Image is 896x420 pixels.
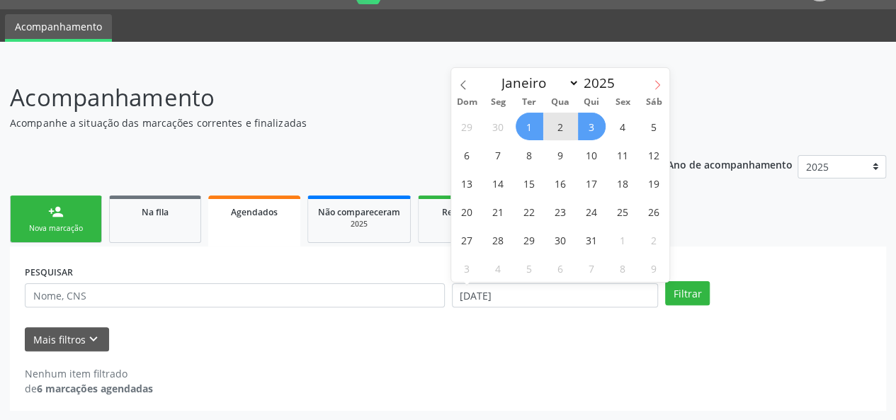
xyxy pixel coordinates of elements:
label: PESQUISAR [25,261,73,283]
span: Julho 8, 2025 [516,141,543,169]
span: Agosto 8, 2025 [609,254,637,282]
span: Junho 29, 2025 [453,113,481,140]
span: Agosto 6, 2025 [547,254,574,282]
span: Julho 3, 2025 [578,113,606,140]
span: Junho 30, 2025 [484,113,512,140]
span: Julho 26, 2025 [640,198,668,225]
span: Julho 2, 2025 [547,113,574,140]
span: Sáb [638,98,669,107]
input: Nome, CNS [25,283,445,307]
span: Julho 9, 2025 [547,141,574,169]
div: 2025 [429,219,499,229]
span: Julho 21, 2025 [484,198,512,225]
span: Julho 27, 2025 [453,226,481,254]
input: Selecione um intervalo [452,283,658,307]
div: Nova marcação [21,223,91,234]
p: Acompanhamento [10,80,623,115]
span: Agendados [231,206,278,218]
span: Julho 5, 2025 [640,113,668,140]
div: de [25,381,153,396]
span: Julho 13, 2025 [453,169,481,197]
span: Julho 6, 2025 [453,141,481,169]
span: Dom [451,98,482,107]
div: 2025 [318,219,400,229]
span: Julho 18, 2025 [609,169,637,197]
span: Agosto 4, 2025 [484,254,512,282]
span: Não compareceram [318,206,400,218]
span: Julho 23, 2025 [547,198,574,225]
span: Agosto 9, 2025 [640,254,668,282]
span: Julho 22, 2025 [516,198,543,225]
span: Julho 31, 2025 [578,226,606,254]
span: Agosto 2, 2025 [640,226,668,254]
div: Nenhum item filtrado [25,366,153,381]
div: person_add [48,204,64,220]
span: Qui [576,98,607,107]
span: Qua [545,98,576,107]
span: Julho 12, 2025 [640,141,668,169]
strong: 6 marcações agendadas [37,382,153,395]
span: Julho 17, 2025 [578,169,606,197]
span: Resolvidos [442,206,486,218]
span: Seg [482,98,514,107]
span: Julho 20, 2025 [453,198,481,225]
button: Filtrar [665,281,710,305]
span: Julho 25, 2025 [609,198,637,225]
span: Julho 24, 2025 [578,198,606,225]
span: Julho 7, 2025 [484,141,512,169]
span: Julho 11, 2025 [609,141,637,169]
span: Na fila [142,206,169,218]
i: keyboard_arrow_down [86,331,101,347]
span: Julho 16, 2025 [547,169,574,197]
a: Acompanhamento [5,14,112,42]
span: Agosto 7, 2025 [578,254,606,282]
span: Julho 19, 2025 [640,169,668,197]
span: Julho 4, 2025 [609,113,637,140]
span: Julho 28, 2025 [484,226,512,254]
span: Ter [514,98,545,107]
span: Agosto 5, 2025 [516,254,543,282]
span: Agosto 3, 2025 [453,254,481,282]
span: Julho 30, 2025 [547,226,574,254]
span: Sex [607,98,638,107]
button: Mais filtroskeyboard_arrow_down [25,327,109,352]
span: Julho 15, 2025 [516,169,543,197]
p: Ano de acompanhamento [667,155,793,173]
input: Year [579,74,626,92]
span: Agosto 1, 2025 [609,226,637,254]
p: Acompanhe a situação das marcações correntes e finalizadas [10,115,623,130]
span: Julho 14, 2025 [484,169,512,197]
span: Julho 10, 2025 [578,141,606,169]
span: Julho 1, 2025 [516,113,543,140]
span: Julho 29, 2025 [516,226,543,254]
select: Month [495,73,580,93]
